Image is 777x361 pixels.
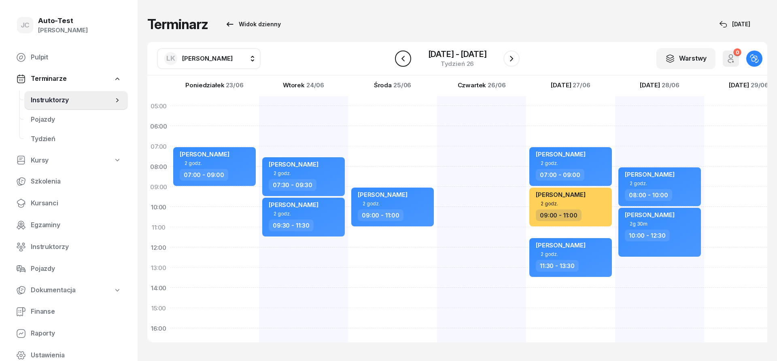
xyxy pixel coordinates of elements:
span: Pulpit [31,52,121,63]
button: LK[PERSON_NAME] [157,48,261,69]
button: 0 [723,51,739,67]
a: Dokumentacja [10,281,128,300]
div: 08:00 [147,156,170,177]
a: Egzaminy [10,215,128,235]
a: Pojazdy [24,110,128,129]
span: 2 godz. [185,160,202,166]
div: 10:00 [147,197,170,217]
a: Finanse [10,302,128,321]
div: 09:30 - 11:30 [269,220,314,231]
span: [DATE] [729,82,749,88]
div: [DATE] [719,19,750,29]
span: [PERSON_NAME] [358,191,408,198]
div: 09:00 [147,177,170,197]
div: 09:00 - 11:00 [358,209,403,221]
span: Wtorek [283,82,305,88]
div: 12:00 [147,237,170,258]
div: [PERSON_NAME] [38,25,88,36]
div: Auto-Test [38,17,88,24]
a: Terminarze [10,70,128,88]
span: 2 godz. [541,160,558,166]
a: Instruktorzy [24,91,128,110]
span: Egzaminy [31,220,121,230]
a: Tydzień [24,129,128,149]
a: Kursanci [10,194,128,213]
span: - [456,50,459,58]
a: Raporty [10,324,128,343]
a: Pojazdy [10,259,128,279]
span: 2 godz. [541,201,558,206]
span: Kursy [31,155,49,166]
span: 2 godz. [363,201,380,206]
span: Instruktorzy [31,95,113,106]
a: Pulpit [10,48,128,67]
span: [PERSON_NAME] [536,191,586,198]
div: 0 [733,48,741,56]
span: Raporty [31,328,121,339]
span: 24/06 [306,82,324,88]
div: 10:00 - 12:30 [625,230,670,241]
div: Tydzień 26 [428,61,487,67]
span: [PERSON_NAME] [182,55,233,62]
div: 17:00 [147,338,170,359]
span: [PERSON_NAME] [536,150,586,158]
div: 11:30 - 13:30 [536,260,579,272]
span: LK [166,55,175,62]
div: 14:00 [147,278,170,298]
span: Szkolenia [31,176,121,187]
div: 09:00 - 11:00 [536,209,582,221]
span: [PERSON_NAME] [625,171,675,178]
span: 2 godz. [274,171,291,176]
span: [PERSON_NAME] [269,160,318,168]
span: JC [21,22,30,29]
span: Kursanci [31,198,121,209]
span: 2 godz. [630,181,647,186]
div: Widok dzienny [225,19,281,29]
span: Czwartek [458,82,486,88]
div: 15:00 [147,298,170,318]
span: Pojazdy [31,264,121,274]
span: [PERSON_NAME] [180,150,229,158]
div: 07:00 - 09:00 [536,169,584,181]
span: [PERSON_NAME] [625,211,675,219]
span: 26/06 [488,82,505,88]
span: 2g 30m [630,221,647,226]
div: 06:00 [147,116,170,136]
span: 2 godz. [274,211,291,216]
span: 28/06 [662,82,679,88]
span: Środa [374,82,392,88]
div: 11:00 [147,217,170,237]
span: Ustawienia [31,350,121,361]
div: 16:00 [147,318,170,338]
a: Instruktorzy [10,237,128,257]
div: 13:00 [147,258,170,278]
button: [DATE] [712,16,758,32]
span: Pojazdy [31,114,121,125]
div: [DATE] [DATE] [428,50,487,58]
span: 25/06 [393,82,411,88]
div: 07:00 [147,136,170,156]
span: Finanse [31,306,121,317]
span: Tydzień [31,134,121,144]
span: [DATE] [640,82,660,88]
h1: Terminarz [147,17,208,32]
span: Poniedziałek [185,82,224,88]
div: 08:00 - 10:00 [625,189,672,201]
span: 29/06 [751,82,769,88]
span: 2 godz. [541,251,558,257]
div: Warstwy [665,53,707,64]
span: Terminarze [31,74,66,84]
span: [DATE] [551,82,571,88]
span: Instruktorzy [31,242,121,252]
span: 23/06 [226,82,243,88]
div: 05:00 [147,96,170,116]
div: 07:00 - 09:00 [180,169,228,181]
div: 07:30 - 09:30 [269,179,316,191]
button: Warstwy [656,48,715,69]
span: Dokumentacja [31,285,76,296]
a: Szkolenia [10,172,128,191]
span: 27/06 [573,82,590,88]
button: Widok dzienny [218,16,288,32]
a: Kursy [10,151,128,170]
span: [PERSON_NAME] [269,201,318,209]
